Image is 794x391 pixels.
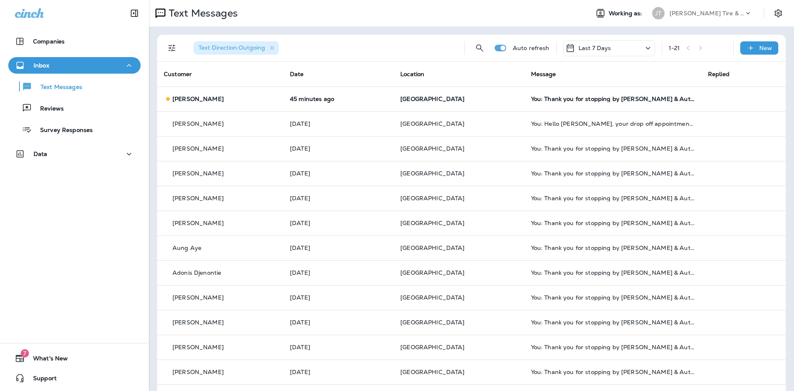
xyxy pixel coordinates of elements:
[8,146,141,162] button: Data
[21,349,29,357] span: 7
[8,99,141,117] button: Reviews
[8,350,141,367] button: 7What's New
[400,170,464,177] span: [GEOGRAPHIC_DATA]
[759,45,772,51] p: New
[290,96,387,102] p: Sep 22, 2025 09:58 AM
[531,220,695,226] div: You: Thank you for stopping by Jensen Tire & Auto - South 97th Street. Please take 30 seconds to ...
[172,269,221,276] p: Adonis Djenontie
[531,170,695,177] div: You: Thank you for stopping by Jensen Tire & Auto - South 97th Street. Please take 30 seconds to ...
[172,195,224,201] p: [PERSON_NAME]
[172,96,224,102] p: [PERSON_NAME]
[172,145,224,152] p: [PERSON_NAME]
[531,269,695,276] div: You: Thank you for stopping by Jensen Tire & Auto - South 97th Street. Please take 30 seconds to ...
[531,319,695,326] div: You: Thank you for stopping by Jensen Tire & Auto - South 97th Street. Please take 30 seconds to ...
[290,269,387,276] p: Sep 19, 2025 04:58 PM
[33,38,65,45] p: Companies
[400,319,464,326] span: [GEOGRAPHIC_DATA]
[531,294,695,301] div: You: Thank you for stopping by Jensen Tire & Auto - South 97th Street. Please take 30 seconds to ...
[531,245,695,251] div: You: Thank you for stopping by Jensen Tire & Auto - South 97th Street. Please take 30 seconds to ...
[669,45,680,51] div: 1 - 21
[25,355,68,365] span: What's New
[290,344,387,350] p: Sep 19, 2025 02:58 PM
[172,369,224,375] p: [PERSON_NAME]
[32,105,64,113] p: Reviews
[670,10,744,17] p: [PERSON_NAME] Tire & Auto
[579,45,611,51] p: Last 7 Days
[290,245,387,251] p: Sep 20, 2025 08:06 AM
[400,120,464,127] span: [GEOGRAPHIC_DATA]
[531,369,695,375] div: You: Thank you for stopping by Jensen Tire & Auto - South 97th Street. Please take 30 seconds to ...
[400,269,464,276] span: [GEOGRAPHIC_DATA]
[400,219,464,227] span: [GEOGRAPHIC_DATA]
[172,220,224,226] p: [PERSON_NAME]
[531,120,695,127] div: You: Hello Rick, your drop off appointment at Jensen Tire & Auto is tomorrow. Reschedule? Call +1...
[290,369,387,375] p: Sep 19, 2025 12:58 PM
[400,368,464,376] span: [GEOGRAPHIC_DATA]
[771,6,786,21] button: Settings
[531,96,695,102] div: You: Thank you for stopping by Jensen Tire & Auto - South 97th Street. Please take 30 seconds to ...
[165,7,238,19] p: Text Messages
[25,375,57,385] span: Support
[172,319,224,326] p: [PERSON_NAME]
[164,70,192,78] span: Customer
[400,343,464,351] span: [GEOGRAPHIC_DATA]
[32,84,82,91] p: Text Messages
[172,120,224,127] p: [PERSON_NAME]
[290,170,387,177] p: Sep 20, 2025 08:06 AM
[198,44,265,51] span: Text Direction : Outgoing
[8,121,141,138] button: Survey Responses
[531,145,695,152] div: You: Thank you for stopping by Jensen Tire & Auto - South 97th Street. Please take 30 seconds to ...
[8,57,141,74] button: Inbox
[33,151,48,157] p: Data
[164,40,180,56] button: Filters
[8,370,141,386] button: Support
[290,145,387,152] p: Sep 20, 2025 08:06 AM
[8,33,141,50] button: Companies
[471,40,488,56] button: Search Messages
[172,344,224,350] p: [PERSON_NAME]
[290,195,387,201] p: Sep 20, 2025 08:06 AM
[609,10,644,17] span: Working as:
[400,70,424,78] span: Location
[194,41,279,55] div: Text Direction:Outgoing
[531,70,556,78] span: Message
[652,7,665,19] div: JT
[33,62,49,69] p: Inbox
[290,319,387,326] p: Sep 19, 2025 02:58 PM
[400,95,464,103] span: [GEOGRAPHIC_DATA]
[290,220,387,226] p: Sep 20, 2025 08:06 AM
[8,78,141,95] button: Text Messages
[32,127,93,134] p: Survey Responses
[172,170,224,177] p: [PERSON_NAME]
[708,70,729,78] span: Replied
[290,294,387,301] p: Sep 19, 2025 03:59 PM
[172,245,201,251] p: Aung Aye
[531,344,695,350] div: You: Thank you for stopping by Jensen Tire & Auto - South 97th Street. Please take 30 seconds to ...
[513,45,550,51] p: Auto refresh
[400,145,464,152] span: [GEOGRAPHIC_DATA]
[172,294,224,301] p: [PERSON_NAME]
[400,244,464,252] span: [GEOGRAPHIC_DATA]
[400,294,464,301] span: [GEOGRAPHIC_DATA]
[123,5,146,22] button: Collapse Sidebar
[290,70,304,78] span: Date
[290,120,387,127] p: Sep 21, 2025 09:01 AM
[531,195,695,201] div: You: Thank you for stopping by Jensen Tire & Auto - South 97th Street. Please take 30 seconds to ...
[400,194,464,202] span: [GEOGRAPHIC_DATA]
